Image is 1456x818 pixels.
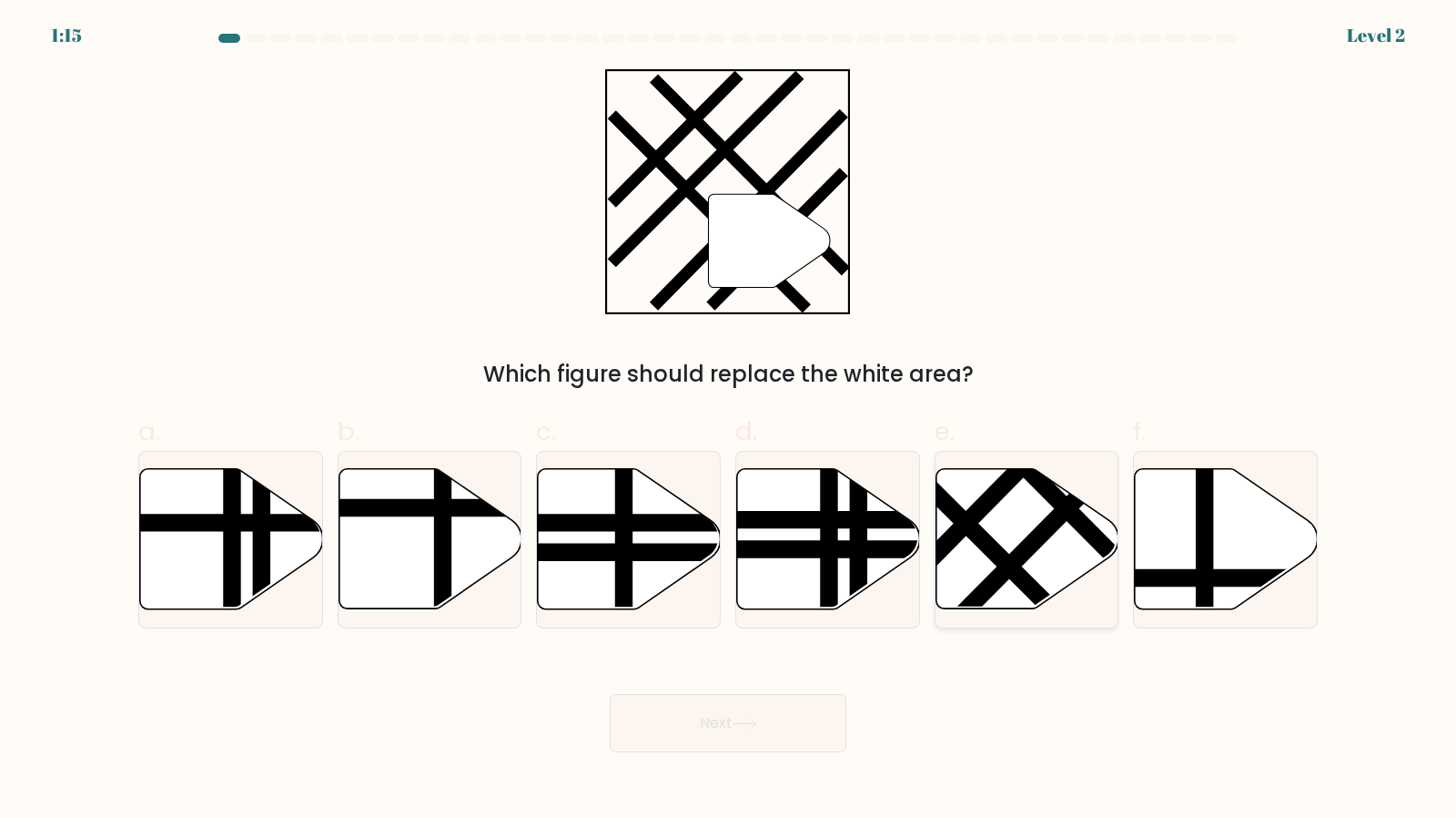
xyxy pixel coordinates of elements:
[149,358,1307,391] div: Which figure should replace the white area?
[935,414,955,449] span: e.
[536,414,556,449] span: c.
[338,414,359,449] span: b.
[709,194,831,287] g: "
[610,694,846,752] button: Next
[138,414,160,449] span: a.
[51,22,82,49] div: 1:15
[1347,22,1405,49] div: Level 2
[1133,414,1146,449] span: f.
[735,414,757,449] span: d.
